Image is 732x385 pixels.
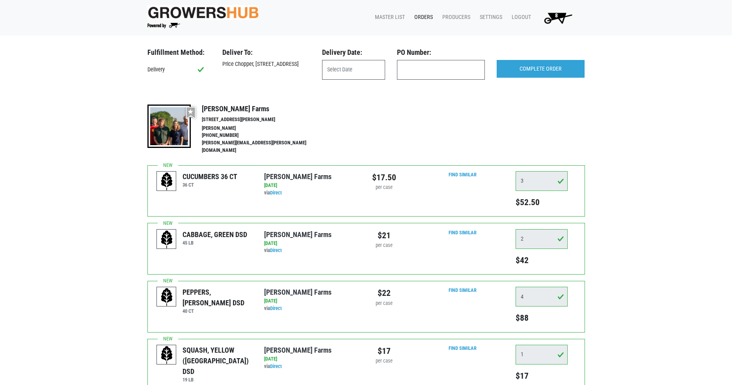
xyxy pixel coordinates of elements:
[183,377,252,383] h6: 19 LB
[516,255,568,265] h5: $42
[183,345,252,377] div: SQUASH, YELLOW ([GEOGRAPHIC_DATA]) DSD
[270,247,282,253] a: Direct
[505,10,534,25] a: Logout
[322,60,385,80] input: Select Date
[322,48,385,57] h3: Delivery Date:
[147,48,210,57] h3: Fulfillment Method:
[473,10,505,25] a: Settings
[449,287,477,293] a: Find Similar
[264,189,360,197] div: via
[516,171,568,191] input: Qty
[449,230,477,235] a: Find Similar
[372,287,396,299] div: $22
[516,229,568,249] input: Qty
[216,60,316,69] div: Price Chopper, [STREET_ADDRESS]
[372,357,396,365] div: per case
[202,105,323,113] h4: [PERSON_NAME] Farms
[372,229,396,242] div: $21
[540,10,576,26] img: Cart
[397,48,485,57] h3: PO Number:
[372,242,396,249] div: per case
[270,363,282,369] a: Direct
[264,346,332,354] a: [PERSON_NAME] Farms
[157,230,177,249] img: placeholder-variety-43d6402dacf2d531de610a020419775a.svg
[264,172,332,181] a: [PERSON_NAME] Farms
[202,116,323,123] li: [STREET_ADDRESS][PERSON_NAME]
[270,190,282,196] a: Direct
[449,345,477,351] a: Find Similar
[222,48,310,57] h3: Deliver To:
[183,182,237,188] h6: 36 CT
[147,105,191,148] img: thumbnail-8a08f3346781c529aa742b86dead986c.jpg
[264,355,360,363] div: [DATE]
[369,10,408,25] a: Master List
[183,308,252,314] h6: 40 CT
[408,10,436,25] a: Orders
[264,240,360,247] div: [DATE]
[183,287,252,308] div: PEPPERS, [PERSON_NAME] DSD
[516,197,568,207] h5: $52.50
[264,297,360,305] div: [DATE]
[449,172,477,178] a: Find Similar
[202,132,323,139] li: [PHONE_NUMBER]
[555,12,558,19] span: 8
[372,345,396,357] div: $17
[534,10,579,26] a: 8
[264,288,332,296] a: [PERSON_NAME] Farms
[264,363,360,370] div: via
[516,345,568,364] input: Qty
[264,230,332,239] a: [PERSON_NAME] Farms
[497,60,585,78] input: COMPLETE ORDER
[157,172,177,191] img: placeholder-variety-43d6402dacf2d531de610a020419775a.svg
[202,139,323,154] li: [PERSON_NAME][EMAIL_ADDRESS][PERSON_NAME][DOMAIN_NAME]
[147,5,259,20] img: original-fc7597fdc6adbb9d0e2ae620e786d1a2.jpg
[436,10,473,25] a: Producers
[372,184,396,191] div: per case
[202,125,323,132] li: [PERSON_NAME]
[183,171,237,182] div: CUCUMBERS 36 CT
[516,287,568,307] input: Qty
[516,371,568,381] h5: $17
[157,345,177,365] img: placeholder-variety-43d6402dacf2d531de610a020419775a.svg
[183,229,247,240] div: CABBAGE, GREEN DSD
[372,171,396,184] div: $17.50
[147,23,180,28] img: Powered by Big Wheelbarrow
[264,305,360,312] div: via
[516,313,568,323] h5: $88
[183,240,247,246] h6: 45 LB
[157,287,177,307] img: placeholder-variety-43d6402dacf2d531de610a020419775a.svg
[264,247,360,254] div: via
[264,182,360,189] div: [DATE]
[270,305,282,311] a: Direct
[372,300,396,307] div: per case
